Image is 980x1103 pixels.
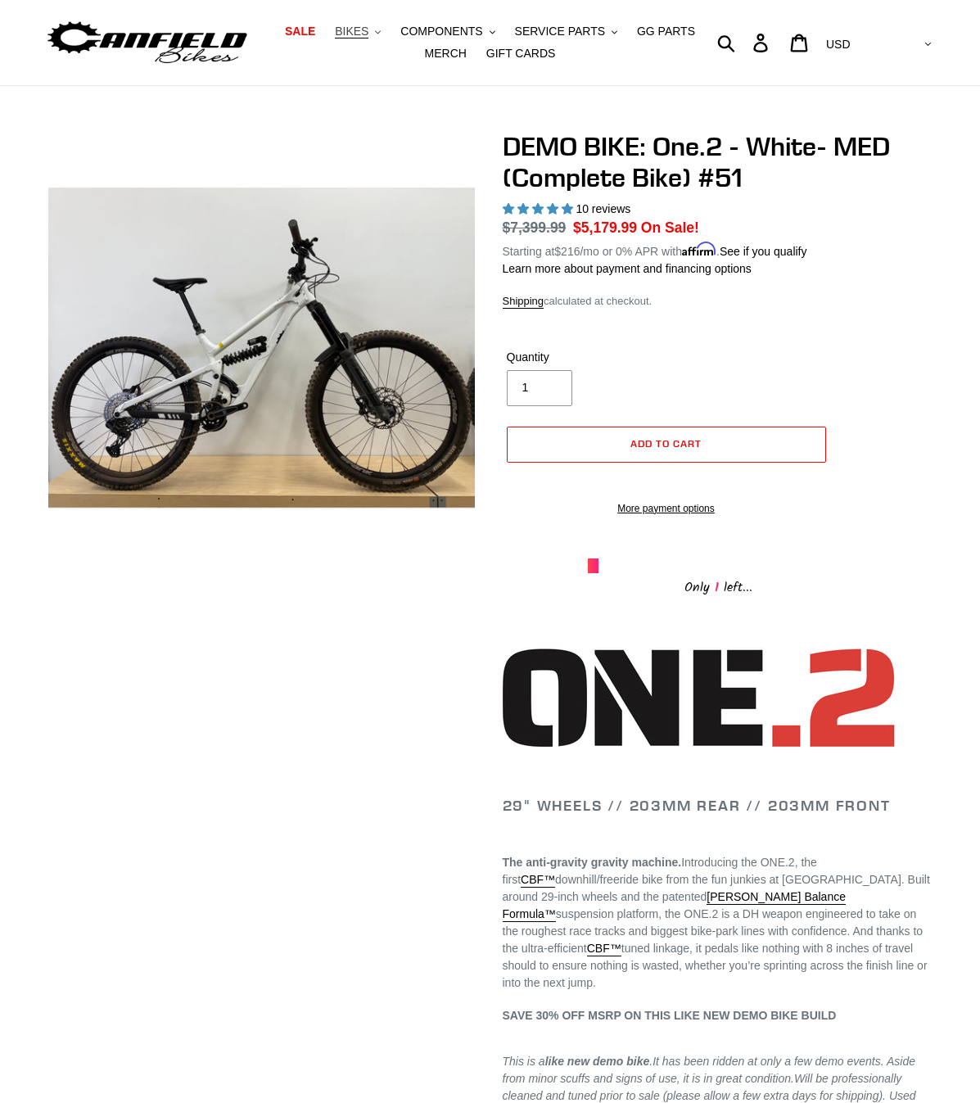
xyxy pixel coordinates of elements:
span: GG PARTS [637,25,695,38]
span: GIFT CARDS [486,47,556,61]
span: $216 [554,245,580,258]
div: calculated at checkout. [503,293,936,310]
span: On Sale! [641,217,699,238]
span: MERCH [425,47,467,61]
em: This is a . [503,1055,653,1068]
span: SALE [285,25,315,38]
button: BIKES [327,20,389,43]
a: See if you qualify - Learn more about Affirm Financing (opens in modal) [720,245,807,258]
div: Only left... [588,573,850,599]
s: $7,399.99 [503,219,567,236]
span: COMPONENTS [400,25,482,38]
span: BIKES [335,25,368,38]
a: Shipping [503,295,544,309]
strong: like new demo bike [545,1055,650,1068]
button: SERVICE PARTS [507,20,625,43]
span: $5,179.99 [573,219,637,236]
span: SERVICE PARTS [515,25,605,38]
label: Quantity [507,349,662,366]
button: Add to cart [507,427,826,463]
span: 1 [710,577,724,598]
a: [PERSON_NAME] Balance Formula™ [503,890,846,922]
span: 5.00 stars [503,202,576,215]
button: COMPONENTS [392,20,503,43]
a: SALE [277,20,323,43]
span: SAVE 30% OFF MSRP ON THIS LIKE NEW DEMO BIKE BUILD [503,1009,837,1022]
span: 29" WHEELS // 203MM REAR // 203MM FRONT [503,796,891,815]
p: Starting at /mo or 0% APR with . [503,239,807,260]
a: GIFT CARDS [478,43,564,65]
span: Introducing the ONE.2, the first downhill/freeride bike from the fun junkies at [GEOGRAPHIC_DATA]... [503,856,930,989]
em: It has been ridden at only a few demo events. Aside from minor scuffs and signs of use, it is in ... [503,1055,916,1085]
a: MERCH [417,43,475,65]
img: Canfield Bikes [45,17,250,69]
span: 10 reviews [576,202,630,215]
a: GG PARTS [629,20,703,43]
h1: DEMO BIKE: One.2 - White- MED (Complete Bike) #51 [503,131,936,194]
span: Add to cart [630,437,702,450]
strong: The anti-gravity gravity machine. [503,856,682,869]
a: CBF™ [587,942,621,956]
a: More payment options [507,501,826,516]
span: Affirm [682,242,716,256]
a: CBF™ [521,873,555,888]
a: Learn more about payment and financing options [503,262,752,275]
